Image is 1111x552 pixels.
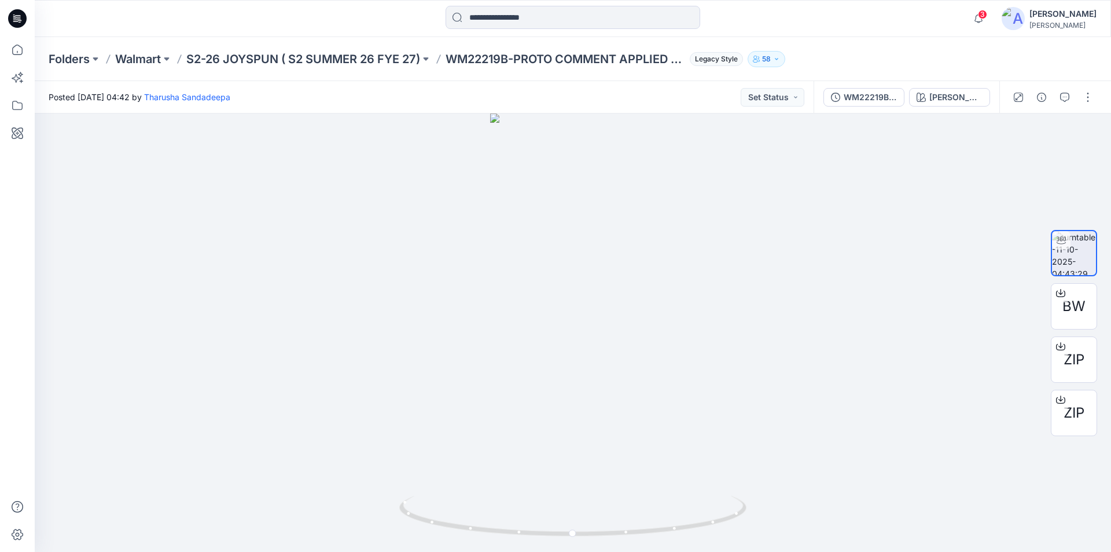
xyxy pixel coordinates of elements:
span: Posted [DATE] 04:42 by [49,91,230,103]
a: Walmart [115,51,161,67]
div: [PERSON_NAME] [1029,7,1097,21]
button: Legacy Style [685,51,743,67]
p: 58 [762,53,771,65]
button: 58 [748,51,785,67]
a: S2-26 JOYSPUN ( S2 SUMMER 26 FYE 27) [186,51,420,67]
span: ZIP [1064,349,1084,370]
a: Folders [49,51,90,67]
img: turntable-11-10-2025-04:43:29 [1052,231,1096,275]
div: WM22219B-PROTO COMMENT APPLIED PATTERN_COLORWAY_REV13 [844,91,897,104]
div: [PERSON_NAME] FLORAL V3 CW3 VERDIGRIS GREEN [929,91,983,104]
p: WM22219B-PROTO COMMENT APPLIED PATTERN_COLORWAY_REV13 [446,51,685,67]
span: BW [1062,296,1086,317]
button: WM22219B-PROTO COMMENT APPLIED PATTERN_COLORWAY_REV13 [823,88,904,107]
button: [PERSON_NAME] FLORAL V3 CW3 VERDIGRIS GREEN [909,88,990,107]
a: Tharusha Sandadeepa [144,92,230,102]
button: Details [1032,88,1051,107]
span: Legacy Style [690,52,743,66]
div: [PERSON_NAME] [1029,21,1097,30]
span: ZIP [1064,403,1084,423]
span: 3 [978,10,987,19]
img: avatar [1002,7,1025,30]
